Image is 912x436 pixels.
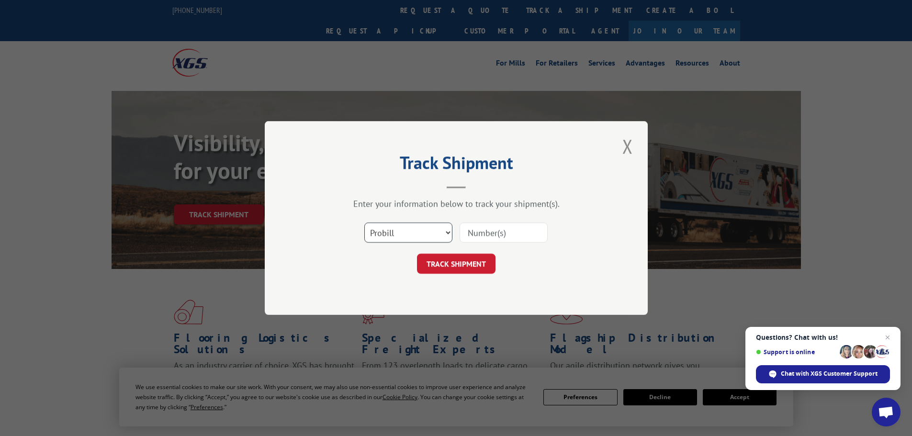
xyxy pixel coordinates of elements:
[756,334,890,341] span: Questions? Chat with us!
[417,254,495,274] button: TRACK SHIPMENT
[313,156,600,174] h2: Track Shipment
[460,223,548,243] input: Number(s)
[313,198,600,209] div: Enter your information below to track your shipment(s).
[756,365,890,383] span: Chat with XGS Customer Support
[781,369,878,378] span: Chat with XGS Customer Support
[872,398,901,426] a: Open chat
[756,348,836,356] span: Support is online
[619,133,636,159] button: Close modal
